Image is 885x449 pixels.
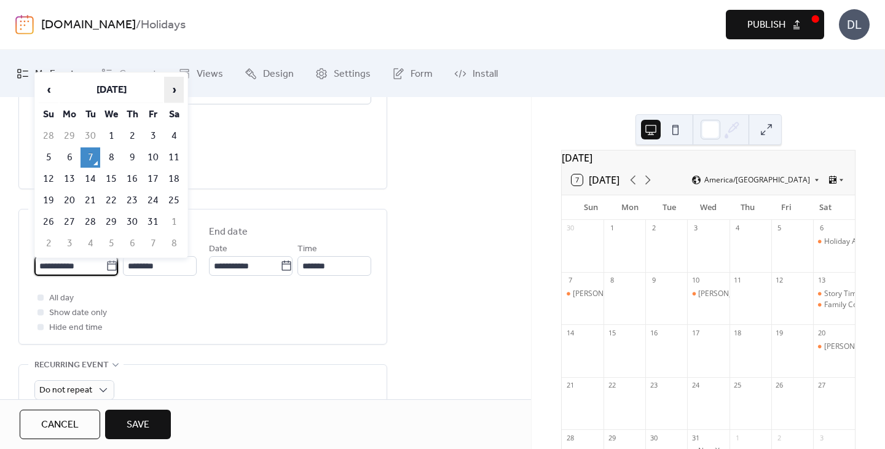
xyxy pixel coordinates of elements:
div: Family Cookie Decorating [813,300,855,310]
button: 7[DATE] [567,171,624,189]
td: 8 [164,233,184,254]
td: 18 [164,169,184,189]
a: Install [445,55,507,92]
div: 2 [775,433,784,442]
td: 30 [81,126,100,146]
span: Show date only [49,306,107,321]
span: Publish [747,18,785,33]
td: 1 [101,126,121,146]
td: 14 [81,169,100,189]
b: / [136,14,141,37]
td: 6 [122,233,142,254]
td: 28 [81,212,100,232]
div: 30 [649,433,658,442]
div: Holiday Art Show [813,236,855,247]
div: 16 [649,328,658,337]
td: 13 [60,169,79,189]
td: 26 [39,212,58,232]
b: Holidays [141,14,186,37]
button: Save [105,410,171,439]
div: 1 [733,433,742,442]
div: Lake Ann Market [813,342,855,352]
td: 3 [143,126,163,146]
span: Save [127,418,149,432]
div: 12 [775,276,784,285]
a: [DOMAIN_NAME] [41,14,136,37]
div: 28 [565,433,575,442]
span: Time [297,242,317,257]
span: Views [197,64,223,84]
span: Hide end time [49,321,103,335]
div: Fri [767,195,806,220]
div: 23 [649,381,658,390]
td: 15 [101,169,121,189]
td: 29 [60,126,79,146]
div: 9 [649,276,658,285]
img: logo [15,15,34,34]
div: [PERSON_NAME] Community Coffee [698,289,822,299]
button: Cancel [20,410,100,439]
td: 31 [143,212,163,232]
div: 11 [733,276,742,285]
span: Recurring event [34,358,109,373]
div: 31 [691,433,700,442]
th: [DATE] [60,77,163,103]
div: 5 [775,224,784,233]
td: 2 [39,233,58,254]
td: 30 [122,212,142,232]
span: Design [263,64,294,84]
div: 3 [691,224,700,233]
div: 22 [607,381,616,390]
div: 4 [733,224,742,233]
div: Story Time with Santa [813,289,855,299]
td: 3 [60,233,79,254]
div: 6 [817,224,826,233]
div: 24 [691,381,700,390]
a: Design [235,55,303,92]
div: 1 [607,224,616,233]
td: 23 [122,190,142,211]
span: Install [473,64,498,84]
td: 19 [39,190,58,211]
div: 19 [775,328,784,337]
td: 16 [122,169,142,189]
th: Tu [81,104,100,125]
div: 18 [733,328,742,337]
td: 7 [143,233,163,254]
td: 2 [122,126,142,146]
div: 26 [775,381,784,390]
button: Publish [726,10,824,39]
span: My Events [35,64,79,84]
div: Wed [689,195,728,220]
span: Date [209,242,227,257]
a: Views [169,55,232,92]
td: 25 [164,190,184,211]
td: 20 [60,190,79,211]
div: 29 [607,433,616,442]
td: 5 [101,233,121,254]
div: 20 [817,328,826,337]
td: 5 [39,147,58,168]
td: 4 [164,126,184,146]
td: 24 [143,190,163,211]
div: 21 [565,381,575,390]
div: Holiday Art Show [824,236,883,247]
td: 9 [122,147,142,168]
span: Connect [119,64,157,84]
td: 29 [101,212,121,232]
div: End date [209,225,248,240]
td: 17 [143,169,163,189]
td: 1 [164,212,184,232]
td: 11 [164,147,184,168]
a: Connect [92,55,166,92]
td: 27 [60,212,79,232]
span: America/[GEOGRAPHIC_DATA] [704,176,810,184]
td: 4 [81,233,100,254]
div: 3 [817,433,826,442]
div: 7 [565,276,575,285]
div: Tue [650,195,689,220]
span: All day [49,291,74,306]
div: [PERSON_NAME] Great Holiday Cookie Challange [573,289,741,299]
td: 22 [101,190,121,211]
